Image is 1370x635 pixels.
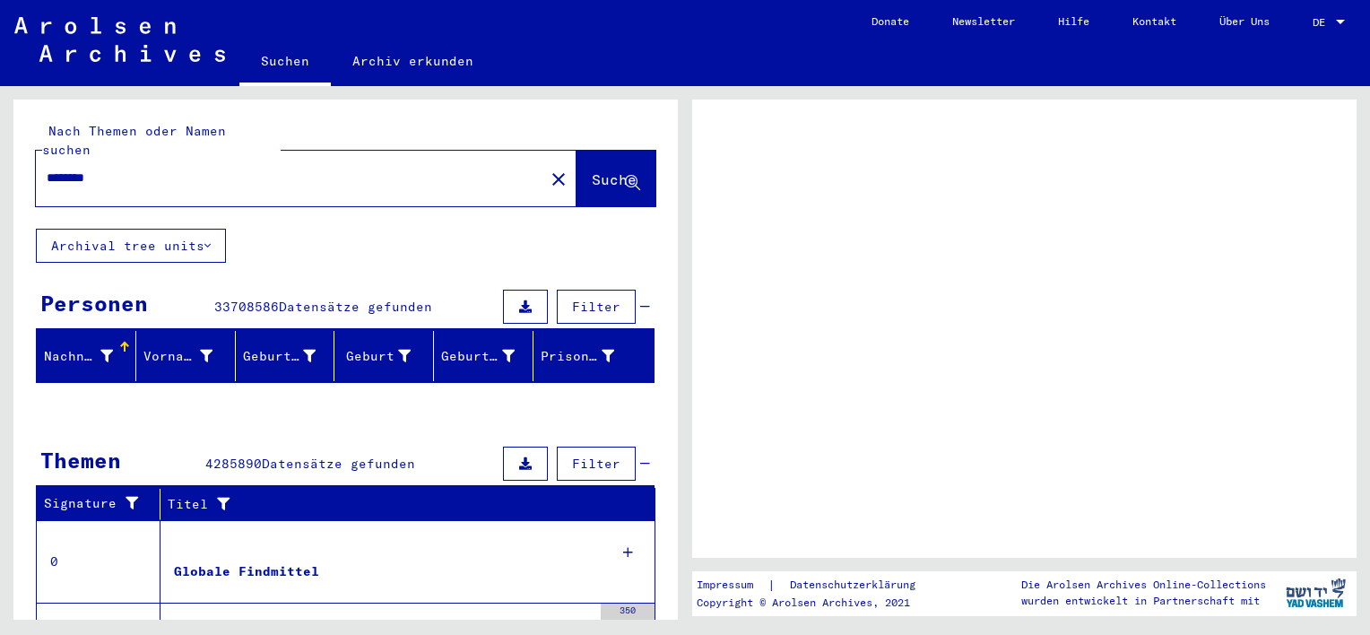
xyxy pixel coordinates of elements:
div: Geburt‏ [342,347,411,366]
div: Titel [168,490,637,518]
a: Archiv erkunden [331,39,495,83]
div: Signature [44,490,164,518]
img: yv_logo.png [1282,570,1349,615]
img: Arolsen_neg.svg [14,17,225,62]
mat-icon: close [548,169,569,190]
div: Nachname [44,342,135,370]
div: Vorname [143,347,212,366]
mat-header-cell: Geburtsname [236,331,335,381]
button: Filter [557,290,636,324]
span: DE [1313,16,1332,29]
td: 0 [37,520,160,603]
span: 4285890 [205,456,262,472]
div: Nachname [44,347,113,366]
span: Datensätze gefunden [262,456,415,472]
div: Prisoner # [541,342,637,370]
div: Themen [40,444,121,476]
mat-header-cell: Geburtsdatum [434,331,533,381]
div: Geburt‏ [342,342,433,370]
div: Personen [40,287,148,319]
div: Prisoner # [541,347,614,366]
div: Geburtsname [243,347,316,366]
mat-header-cell: Vorname [136,331,236,381]
div: 350 [601,604,655,622]
div: Geburtsdatum [441,347,515,366]
div: Geburtsdatum [441,342,537,370]
p: Copyright © Arolsen Archives, 2021 [697,595,937,611]
div: | [697,576,937,595]
a: Suchen [239,39,331,86]
mat-label: Nach Themen oder Namen suchen [42,123,226,158]
mat-header-cell: Prisoner # [533,331,654,381]
div: Vorname [143,342,235,370]
a: Impressum [697,576,767,595]
a: Datenschutzerklärung [776,576,937,595]
button: Filter [557,447,636,481]
div: Titel [168,495,620,514]
mat-header-cell: Nachname [37,331,136,381]
button: Archival tree units [36,229,226,263]
span: Filter [572,456,620,472]
span: Datensätze gefunden [279,299,432,315]
span: Filter [572,299,620,315]
p: wurden entwickelt in Partnerschaft mit [1021,593,1266,609]
span: 33708586 [214,299,279,315]
mat-header-cell: Geburt‏ [334,331,434,381]
span: Suche [592,170,637,188]
button: Clear [541,161,577,196]
div: Signature [44,494,146,513]
div: Globale Findmittel [174,562,319,581]
button: Suche [577,151,655,206]
div: Geburtsname [243,342,339,370]
p: Die Arolsen Archives Online-Collections [1021,577,1266,593]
